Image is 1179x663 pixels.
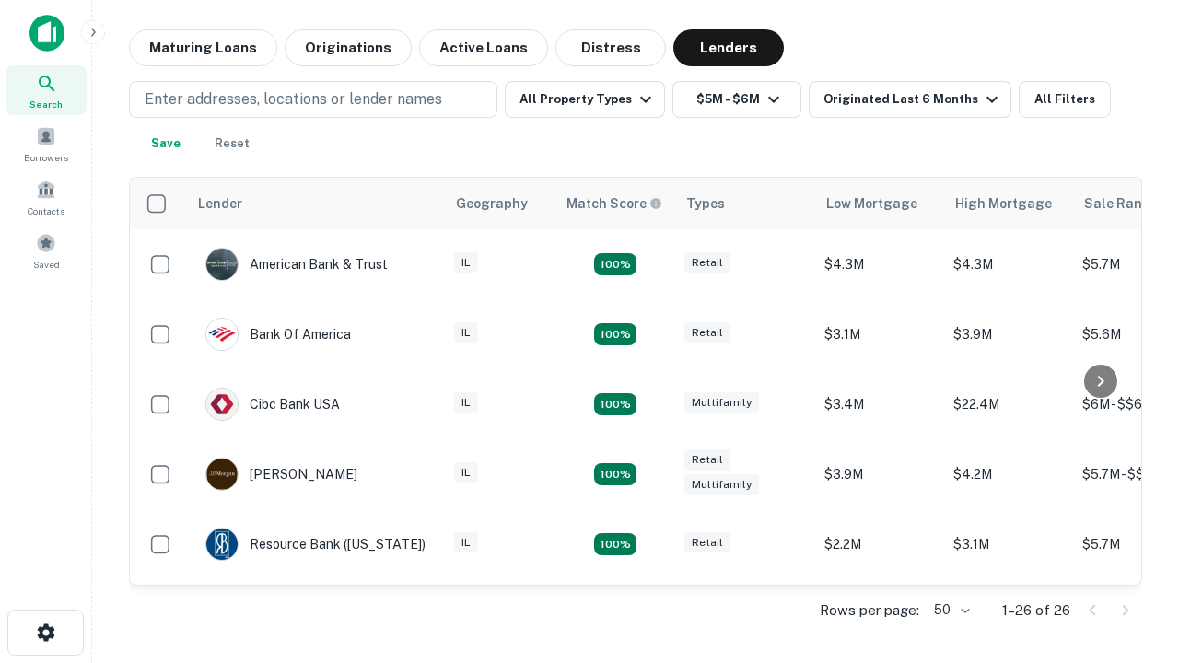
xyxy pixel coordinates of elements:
div: 50 [927,597,973,623]
div: Multifamily [684,474,759,495]
div: Matching Properties: 4, hasApolloMatch: undefined [594,393,636,415]
span: Saved [33,257,60,272]
div: Capitalize uses an advanced AI algorithm to match your search with the best lender. The match sco... [566,193,662,214]
p: 1–26 of 26 [1002,599,1070,622]
td: $4.3M [944,229,1073,299]
p: Rows per page: [820,599,919,622]
button: Maturing Loans [129,29,277,66]
button: Active Loans [419,29,548,66]
div: Resource Bank ([US_STATE]) [205,528,426,561]
img: picture [206,319,238,350]
div: Retail [684,532,730,553]
h6: Match Score [566,193,659,214]
div: IL [454,462,478,483]
button: $5M - $6M [672,81,801,118]
button: Enter addresses, locations or lender names [129,81,497,118]
a: Saved [6,226,87,275]
th: Types [675,178,815,229]
th: Low Mortgage [815,178,944,229]
th: Lender [187,178,445,229]
td: $2.2M [815,509,944,579]
button: Originated Last 6 Months [809,81,1011,118]
span: Contacts [28,204,64,218]
span: Borrowers [24,150,68,165]
div: Retail [684,449,730,471]
th: Geography [445,178,555,229]
th: Capitalize uses an advanced AI algorithm to match your search with the best lender. The match sco... [555,178,675,229]
button: Distress [555,29,666,66]
td: $4.3M [815,229,944,299]
button: Save your search to get updates of matches that match your search criteria. [136,125,195,162]
td: $22.4M [944,369,1073,439]
a: Contacts [6,172,87,222]
div: Retail [684,252,730,273]
div: Bank Of America [205,318,351,351]
td: $3.1M [944,509,1073,579]
button: Originations [285,29,412,66]
div: Lender [198,192,242,215]
div: Cibc Bank USA [205,388,340,421]
img: picture [206,389,238,420]
div: Geography [456,192,528,215]
div: Matching Properties: 4, hasApolloMatch: undefined [594,323,636,345]
iframe: Chat Widget [1087,516,1179,604]
img: picture [206,529,238,560]
div: [PERSON_NAME] [205,458,357,491]
div: Retail [684,322,730,343]
td: $3.4M [815,369,944,439]
a: Borrowers [6,119,87,169]
div: IL [454,252,478,273]
td: $3.9M [944,299,1073,369]
img: picture [206,249,238,280]
button: All Property Types [505,81,665,118]
td: $3.9M [815,439,944,509]
td: $19.4M [815,579,944,649]
div: IL [454,322,478,343]
button: Reset [203,125,262,162]
div: IL [454,392,478,413]
img: picture [206,459,238,490]
div: American Bank & Trust [205,248,388,281]
button: All Filters [1019,81,1111,118]
div: Matching Properties: 4, hasApolloMatch: undefined [594,463,636,485]
span: Search [29,97,63,111]
div: Matching Properties: 7, hasApolloMatch: undefined [594,253,636,275]
div: Originated Last 6 Months [823,88,1003,110]
p: Enter addresses, locations or lender names [145,88,442,110]
th: High Mortgage [944,178,1073,229]
div: Matching Properties: 4, hasApolloMatch: undefined [594,533,636,555]
button: Lenders [673,29,784,66]
img: capitalize-icon.png [29,15,64,52]
a: Search [6,65,87,115]
td: $3.1M [815,299,944,369]
td: $19.4M [944,579,1073,649]
td: $4.2M [944,439,1073,509]
div: IL [454,532,478,553]
div: Multifamily [684,392,759,413]
div: Types [686,192,725,215]
div: High Mortgage [955,192,1052,215]
div: Low Mortgage [826,192,917,215]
